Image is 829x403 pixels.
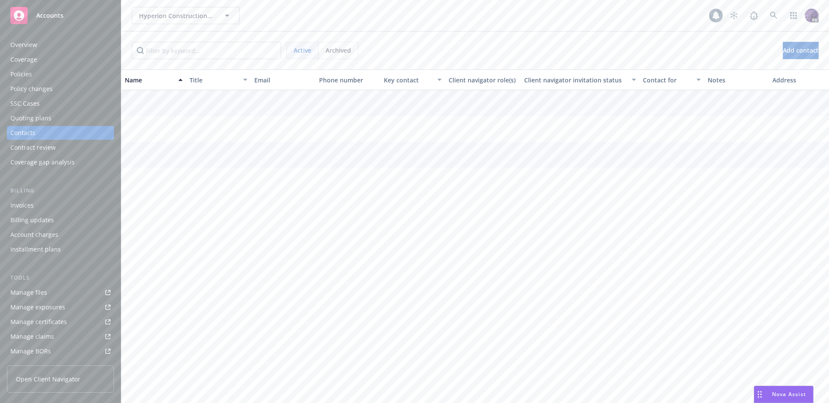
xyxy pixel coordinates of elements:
button: Phone number [316,69,380,90]
div: Coverage gap analysis [10,155,75,169]
a: Billing updates [7,213,114,227]
div: Billing updates [10,213,54,227]
div: Client navigator invitation status [524,76,626,85]
div: Notes [708,76,766,85]
button: Contact for [639,69,704,90]
span: Open Client Navigator [16,375,80,384]
div: Policy changes [10,82,53,96]
a: Quoting plans [7,111,114,125]
button: Hyperion Construction & Maintenance, Inc [132,7,240,24]
div: Manage files [10,286,47,299]
a: Contacts [7,126,114,140]
div: Drag to move [754,386,765,403]
div: Invoices [10,198,34,212]
a: Manage exposures [7,300,114,314]
div: Billing [7,186,114,195]
button: Name [121,69,186,90]
a: Installment plans [7,242,114,256]
a: Manage claims [7,330,114,343]
span: Active [294,46,311,55]
a: Policies [7,67,114,81]
div: Manage claims [10,330,54,343]
button: Title [186,69,251,90]
span: Archived [326,46,351,55]
a: Policy changes [7,82,114,96]
div: Coverage [10,53,37,66]
div: Key contact [384,76,432,85]
div: Manage BORs [10,344,51,358]
a: Contract review [7,141,114,154]
img: photo [805,9,819,22]
a: Account charges [7,228,114,242]
div: Email [254,76,312,85]
div: Installment plans [10,242,61,256]
a: Coverage [7,53,114,66]
div: Manage certificates [10,315,67,329]
div: Contacts [10,126,35,140]
div: Client navigator role(s) [449,76,517,85]
a: Coverage gap analysis [7,155,114,169]
a: Manage files [7,286,114,299]
button: Key contact [380,69,445,90]
button: Client navigator role(s) [445,69,521,90]
span: Nova Assist [772,390,806,398]
a: SSC Cases [7,97,114,110]
div: Manage exposures [10,300,65,314]
span: Hyperion Construction & Maintenance, Inc [139,11,214,20]
button: Email [251,69,316,90]
div: SSC Cases [10,97,40,110]
a: Invoices [7,198,114,212]
a: Search [765,7,782,24]
div: Overview [10,38,37,52]
div: Policies [10,67,32,81]
a: Manage certificates [7,315,114,329]
a: Switch app [785,7,802,24]
button: Add contact [783,42,819,59]
a: Report a Bug [745,7,763,24]
div: Title [190,76,238,85]
div: Contract review [10,141,56,154]
div: Tools [7,274,114,282]
div: Phone number [319,76,377,85]
a: Overview [7,38,114,52]
div: Contact for [643,76,691,85]
button: Notes [704,69,769,90]
div: Name [125,76,173,85]
a: Accounts [7,3,114,28]
span: Add contact [783,46,819,54]
input: Filter by keyword... [132,42,281,59]
button: Nova Assist [754,386,813,403]
div: Account charges [10,228,58,242]
div: Quoting plans [10,111,51,125]
span: Accounts [36,12,63,19]
a: Manage BORs [7,344,114,358]
a: Stop snowing [725,7,743,24]
button: Client navigator invitation status [521,69,639,90]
